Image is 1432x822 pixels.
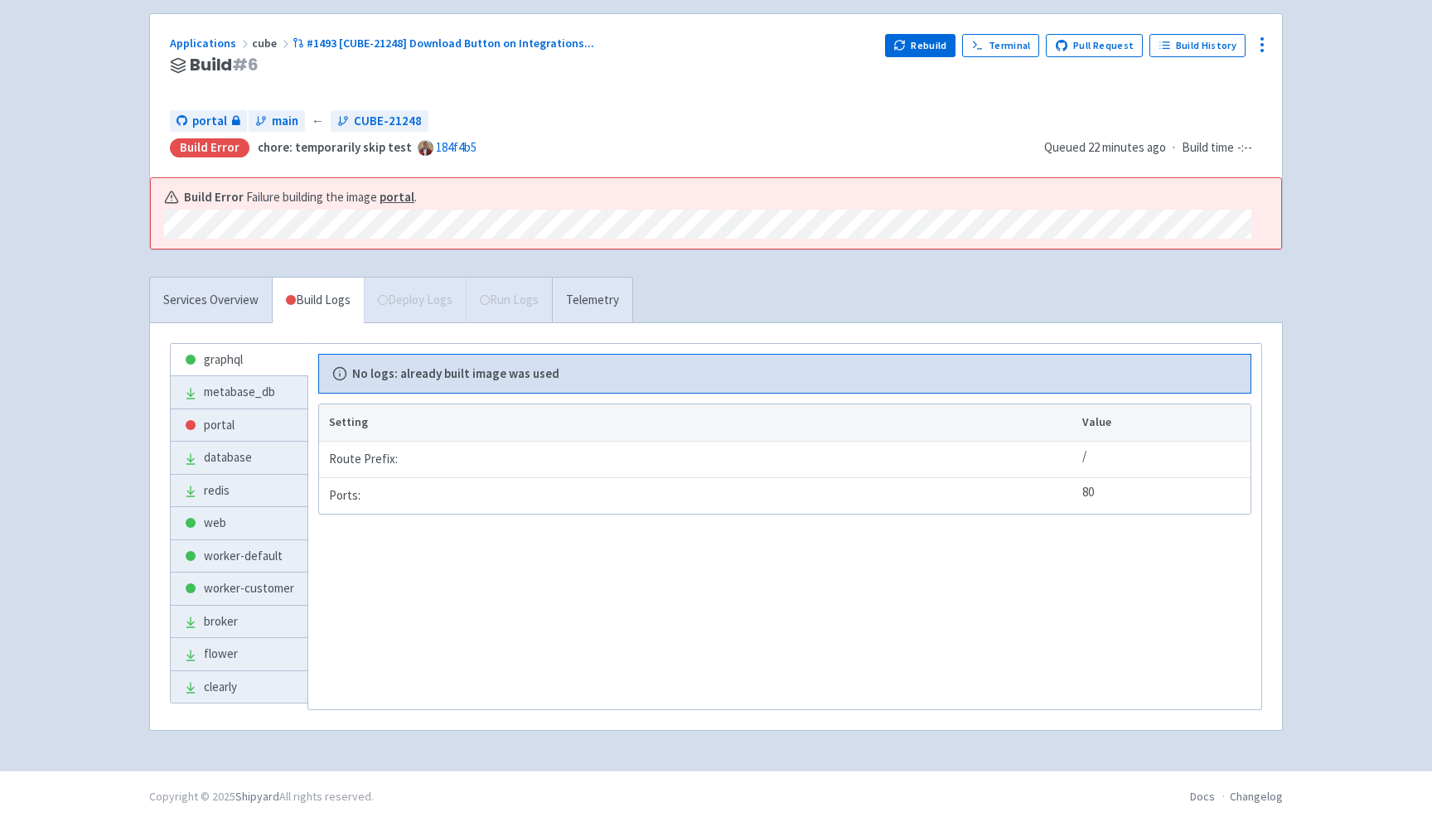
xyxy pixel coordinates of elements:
a: worker-default [171,540,307,573]
a: graphql [171,344,307,376]
b: No logs: already built image was used [352,365,559,384]
span: -:-- [1237,138,1252,157]
a: CUBE-21248 [331,110,428,133]
span: Build [190,56,259,75]
a: Docs [1190,789,1215,804]
a: flower [171,638,307,670]
a: main [249,110,305,133]
div: Build Error [170,138,249,157]
strong: chore: temporarily skip test [258,139,412,155]
span: Build time [1182,138,1234,157]
td: 80 [1076,477,1251,514]
span: CUBE-21248 [354,112,422,131]
span: portal [192,112,227,131]
span: ← [312,112,324,131]
div: Copyright © 2025 All rights reserved. [149,788,374,805]
span: Queued [1044,139,1166,155]
a: Build Logs [273,278,364,323]
a: Terminal [962,34,1039,57]
a: portal [171,409,307,442]
a: Pull Request [1046,34,1143,57]
a: #1493 [CUBE-21248] Download Button on Integrations... [293,36,597,51]
a: Applications [170,36,252,51]
a: Changelog [1230,789,1283,804]
span: main [272,112,298,131]
th: Setting [319,404,1076,441]
a: portal [380,189,414,205]
time: 22 minutes ago [1088,139,1166,155]
button: Rebuild [885,34,956,57]
a: web [171,507,307,539]
a: 184f4b5 [436,139,477,155]
span: # 6 [232,53,259,76]
a: portal [170,110,247,133]
th: Value [1076,404,1251,441]
a: worker-customer [171,573,307,605]
a: database [171,442,307,474]
b: Build Error [184,188,244,207]
a: broker [171,606,307,638]
a: Telemetry [552,278,632,323]
td: / [1076,441,1251,477]
span: cube [252,36,293,51]
td: Ports: [319,477,1076,514]
span: Failure building the image . [246,188,417,207]
div: · [1044,138,1262,157]
a: redis [171,475,307,507]
a: Shipyard [235,789,279,804]
a: Services Overview [150,278,272,323]
a: Build History [1149,34,1246,57]
a: clearly [171,671,307,704]
span: #1493 [CUBE-21248] Download Button on Integrations ... [307,36,594,51]
a: metabase_db [171,376,307,409]
td: Route Prefix: [319,441,1076,477]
